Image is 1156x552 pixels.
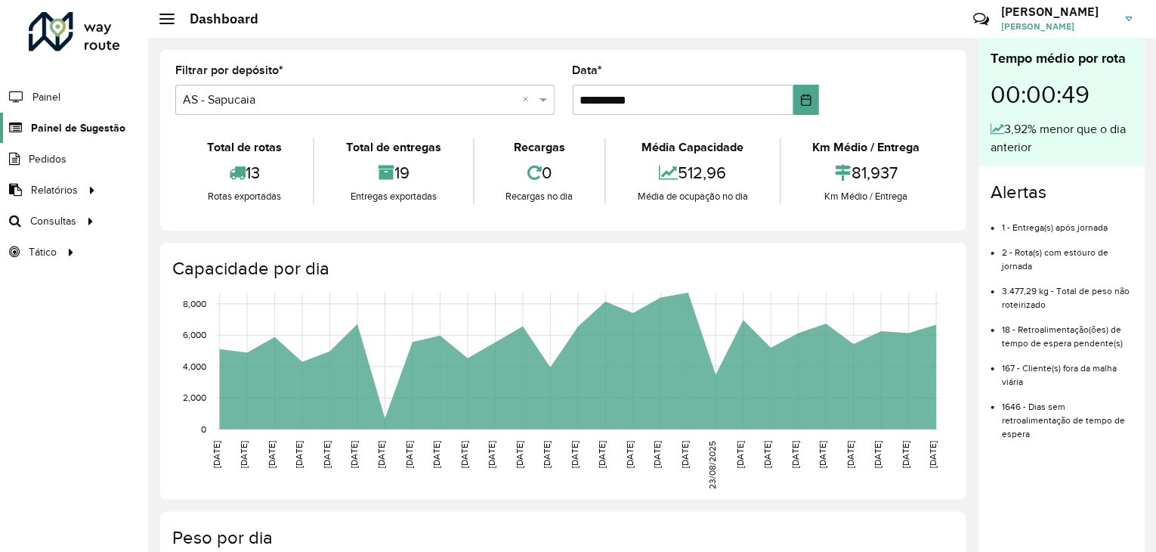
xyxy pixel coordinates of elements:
div: Entregas exportadas [318,189,468,204]
text: [DATE] [432,441,442,468]
div: 0 [478,157,601,189]
text: [DATE] [239,441,249,468]
text: 2,000 [183,393,206,403]
text: [DATE] [625,441,635,468]
text: [DATE] [267,441,277,468]
div: 13 [179,157,309,189]
li: 167 - Cliente(s) fora da malha viária [1002,350,1133,389]
text: [DATE] [845,441,855,468]
text: [DATE] [542,441,552,468]
div: Média Capacidade [610,138,775,157]
li: 2 - Rota(s) com estouro de jornada [1002,234,1133,273]
span: Clear all [523,91,536,109]
div: 00:00:49 [991,69,1133,120]
div: 512,96 [610,157,775,189]
button: Choose Date [793,85,819,115]
div: Média de ocupação no dia [610,189,775,204]
text: [DATE] [818,441,827,468]
li: 3.477,29 kg - Total de peso não roteirizado [1002,273,1133,312]
span: Painel [32,89,60,105]
text: [DATE] [873,441,882,468]
h4: Capacidade por dia [172,258,951,280]
div: Km Médio / Entrega [785,189,947,204]
text: [DATE] [762,441,772,468]
li: 1 - Entrega(s) após jornada [1002,209,1133,234]
text: 6,000 [183,330,206,340]
span: Painel de Sugestão [31,120,125,136]
text: 23/08/2025 [707,441,717,489]
h3: [PERSON_NAME] [1001,5,1114,19]
div: Total de rotas [179,138,309,157]
text: [DATE] [735,441,745,468]
text: [DATE] [404,441,414,468]
div: Recargas [478,138,601,157]
text: 0 [201,424,206,434]
div: 81,937 [785,157,947,189]
text: [DATE] [680,441,690,468]
text: [DATE] [377,441,387,468]
text: [DATE] [597,441,607,468]
text: [DATE] [790,441,800,468]
span: Pedidos [29,151,66,167]
h4: Peso por dia [172,527,951,549]
text: [DATE] [652,441,662,468]
a: Contato Rápido [965,3,997,36]
div: 3,92% menor que o dia anterior [991,120,1133,157]
span: [PERSON_NAME] [1001,20,1114,33]
text: [DATE] [349,441,359,468]
text: [DATE] [212,441,221,468]
div: 19 [318,157,468,189]
text: [DATE] [928,441,938,468]
text: [DATE] [459,441,469,468]
li: 1646 - Dias sem retroalimentação de tempo de espera [1002,389,1133,441]
span: Consultas [30,213,76,229]
div: Tempo médio por rota [991,48,1133,69]
label: Filtrar por depósito [175,61,283,79]
div: Rotas exportadas [179,189,309,204]
h2: Dashboard [175,11,258,27]
div: Recargas no dia [478,189,601,204]
text: [DATE] [487,441,497,468]
text: 4,000 [183,361,206,371]
div: Km Médio / Entrega [785,138,947,157]
text: [DATE] [570,441,580,468]
text: [DATE] [322,441,332,468]
text: 8,000 [183,299,206,309]
h4: Alertas [991,181,1133,203]
span: Relatórios [31,182,78,198]
li: 18 - Retroalimentação(ões) de tempo de espera pendente(s) [1002,312,1133,350]
span: Tático [29,244,57,260]
div: Total de entregas [318,138,468,157]
text: [DATE] [901,441,910,468]
text: [DATE] [294,441,304,468]
label: Data [573,61,603,79]
text: [DATE] [515,441,524,468]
